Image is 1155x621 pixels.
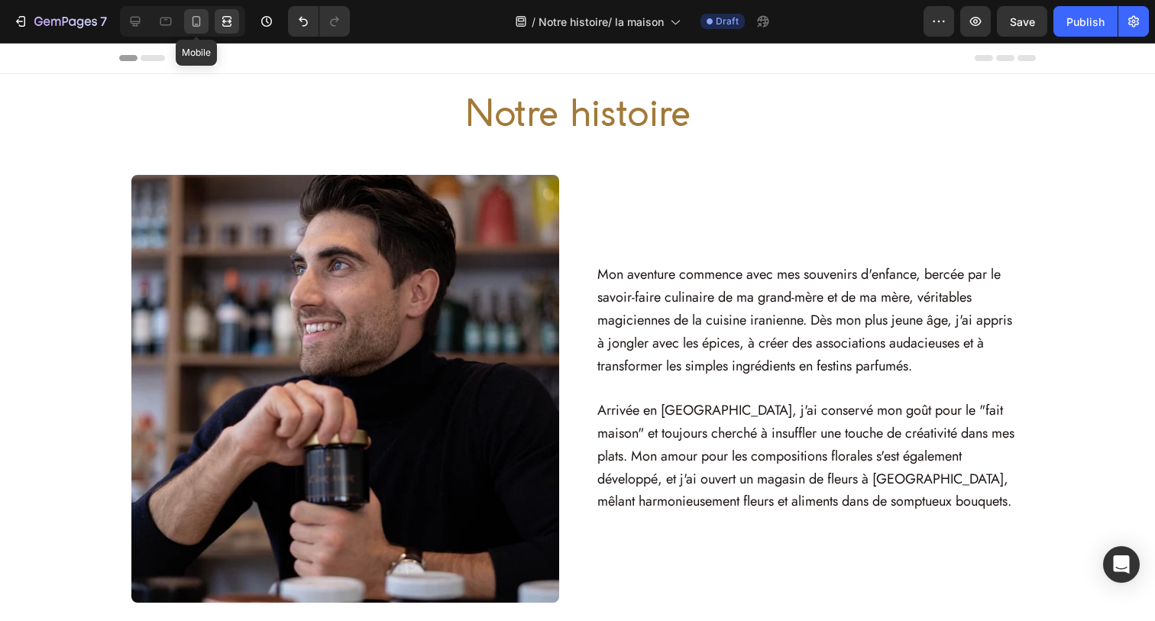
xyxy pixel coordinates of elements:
[597,357,1014,468] span: Arrivée en [GEOGRAPHIC_DATA], j'ai conservé mon goût pour le "fait maison" et toujours cherché à ...
[1053,6,1118,37] button: Publish
[597,222,1012,332] span: Mon aventure commence avec mes souvenirs d'enfance, bercée par le savoir-faire culinaire de ma gr...
[532,14,535,30] span: /
[716,15,739,28] span: Draft
[131,132,559,560] img: gempages_568877978868515710-aeb833b3-68d5-4439-85dc-ba9cfac6779a.jpg
[1066,14,1105,30] div: Publish
[1103,546,1140,583] div: Open Intercom Messenger
[288,6,350,37] div: Undo/Redo
[1010,15,1035,28] span: Save
[539,14,664,30] span: Notre histoire/ la maison
[100,12,107,31] p: 7
[6,6,114,37] button: 7
[997,6,1047,37] button: Save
